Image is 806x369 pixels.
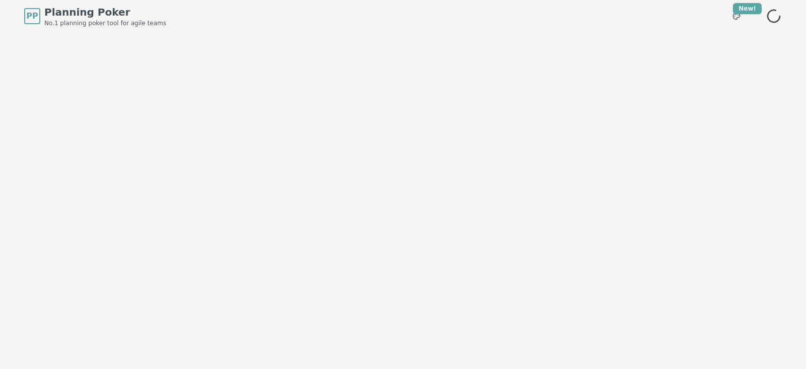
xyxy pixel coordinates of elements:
span: PP [26,10,38,22]
span: Planning Poker [44,5,166,19]
a: PPPlanning PokerNo.1 planning poker tool for agile teams [24,5,166,27]
button: New! [727,7,746,25]
div: New! [733,3,762,14]
span: No.1 planning poker tool for agile teams [44,19,166,27]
